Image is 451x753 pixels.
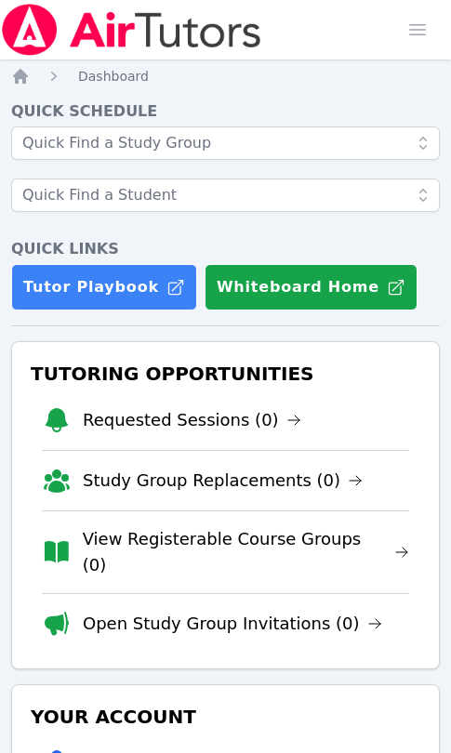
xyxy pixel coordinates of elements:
nav: Breadcrumb [11,67,440,86]
input: Quick Find a Study Group [11,126,440,160]
h4: Quick Schedule [11,100,440,123]
a: View Registerable Course Groups (0) [83,526,409,578]
span: Dashboard [78,69,149,84]
h3: Your Account [27,700,424,733]
a: Open Study Group Invitations (0) [83,611,382,637]
button: Whiteboard Home [205,264,418,310]
a: Study Group Replacements (0) [83,468,363,494]
h3: Tutoring Opportunities [27,357,424,390]
a: Dashboard [78,67,149,86]
a: Requested Sessions (0) [83,407,301,433]
a: Tutor Playbook [11,264,197,310]
h4: Quick Links [11,238,440,260]
input: Quick Find a Student [11,178,440,212]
